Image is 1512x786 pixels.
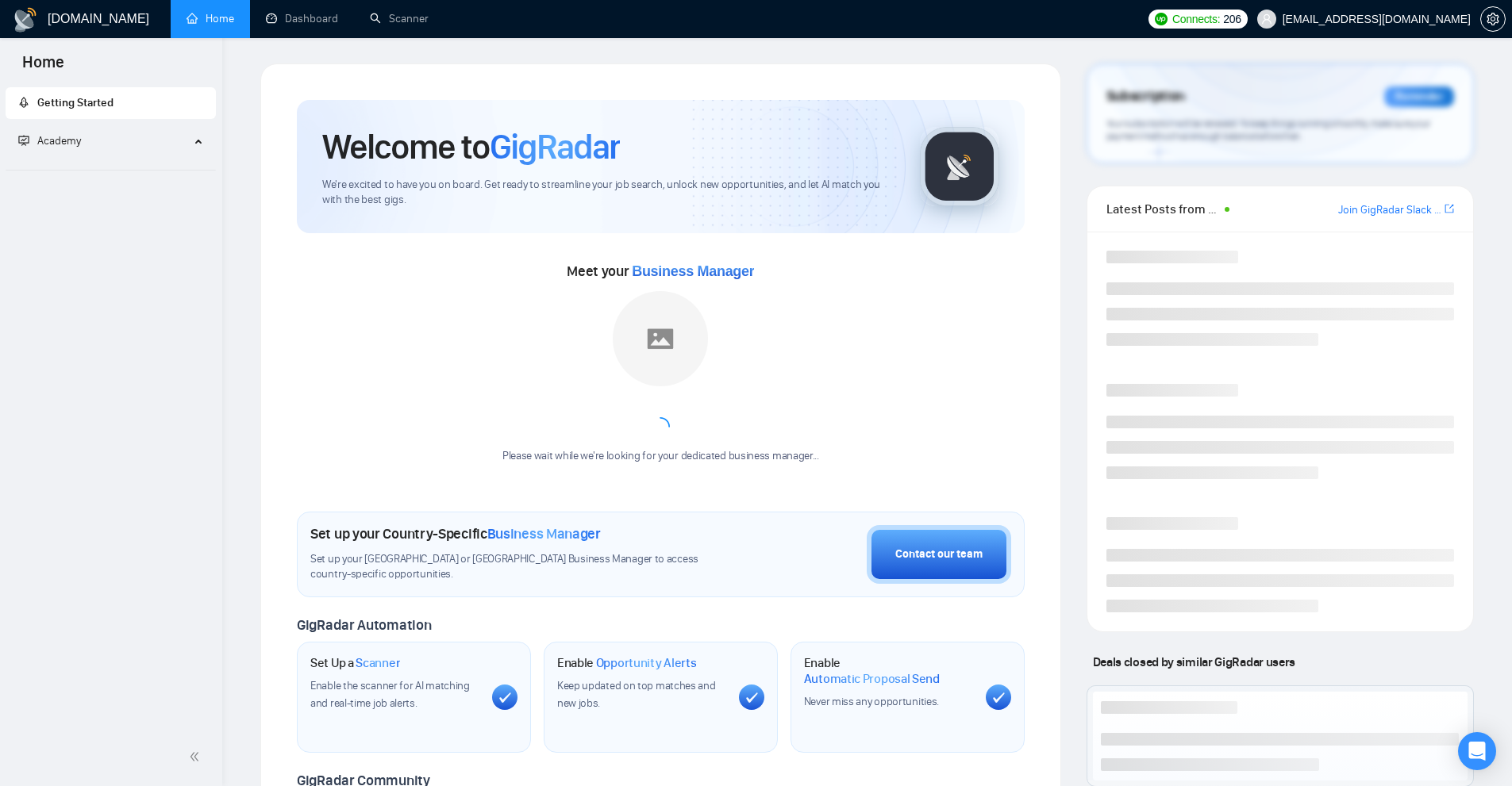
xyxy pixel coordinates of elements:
span: Enable the scanner for AI matching and real-time job alerts. [310,679,470,710]
div: Please wait while we're looking for your dedicated business manager... [493,449,829,464]
span: Your subscription will be renewed. To keep things running smoothly, make sure your payment method... [1106,117,1430,143]
img: upwork-logo.png [1155,13,1168,25]
a: searchScanner [370,12,429,25]
div: Contact our team [895,546,983,563]
span: Business Manager [487,525,601,543]
span: export [1445,202,1454,215]
span: Automatic Proposal Send [804,671,940,687]
h1: Set Up a [310,655,400,671]
span: GigRadar Automation [297,616,431,634]
a: homeHome [187,12,234,25]
div: Reminder [1384,86,1454,107]
div: Open Intercom Messenger [1458,732,1496,770]
span: Deals closed by similar GigRadar users [1087,648,1302,676]
li: Academy Homepage [6,163,216,174]
a: export [1445,201,1454,217]
span: Home [10,51,77,84]
span: Scanner [356,655,400,671]
span: setting [1481,13,1505,25]
span: user [1261,13,1272,25]
span: GigRadar [490,125,620,168]
span: fund-projection-screen [18,135,29,146]
span: Connects: [1172,10,1220,28]
span: Never miss any opportunities. [804,695,939,708]
img: placeholder.png [613,291,708,386]
h1: Enable [804,655,973,686]
img: gigradar-logo.png [920,127,999,206]
span: Set up your [GEOGRAPHIC_DATA] or [GEOGRAPHIC_DATA] Business Manager to access country-specific op... [310,552,731,582]
span: Keep updated on top matches and new jobs. [557,679,716,710]
span: Getting Started [37,96,113,109]
span: Subscription [1106,83,1185,110]
span: Academy [18,134,81,148]
span: We're excited to have you on board. Get ready to streamline your job search, unlock new opportuni... [322,178,895,208]
button: setting [1480,6,1506,32]
h1: Set up your Country-Specific [310,525,601,543]
span: Academy [37,134,81,148]
a: Join GigRadar Slack Community [1338,201,1441,219]
span: Latest Posts from the GigRadar Community [1106,199,1220,219]
a: dashboardDashboard [266,12,338,25]
span: Business Manager [632,263,754,279]
span: rocket [18,97,29,108]
span: double-left [189,749,205,765]
button: Contact our team [867,525,1011,584]
span: 206 [1223,10,1241,28]
span: loading [649,416,671,438]
a: setting [1480,13,1506,25]
h1: Welcome to [322,125,620,168]
img: logo [13,7,38,33]
span: Meet your [567,263,754,280]
li: Getting Started [6,87,216,119]
h1: Enable [557,655,697,671]
span: Opportunity Alerts [596,655,697,671]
